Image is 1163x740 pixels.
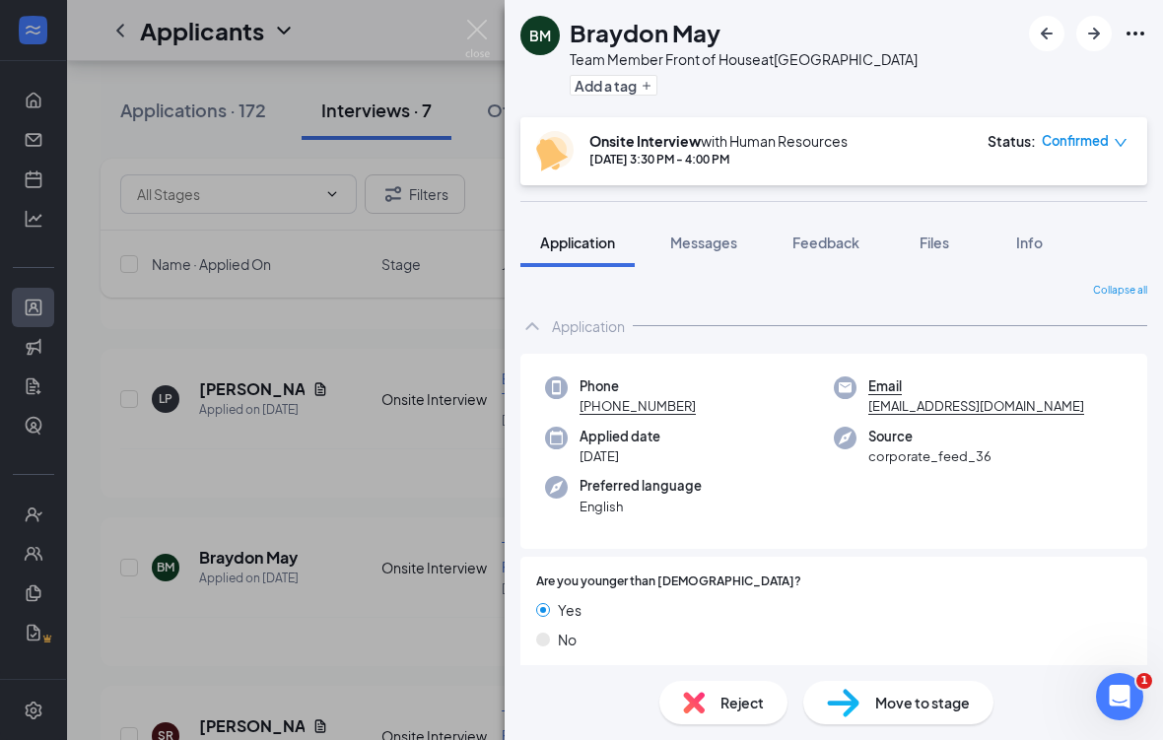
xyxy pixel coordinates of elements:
[540,234,615,251] span: Application
[580,497,702,516] span: English
[641,80,652,92] svg: Plus
[875,692,970,713] span: Move to stage
[1076,16,1112,51] button: ArrowRight
[580,427,660,446] span: Applied date
[1096,673,1143,720] iframe: Intercom live chat
[589,132,701,150] b: Onsite Interview
[868,427,992,446] span: Source
[1114,136,1128,150] span: down
[792,234,859,251] span: Feedback
[1016,234,1043,251] span: Info
[552,316,625,336] div: Application
[1124,22,1147,45] svg: Ellipses
[536,572,801,591] span: Are you younger than [DEMOGRAPHIC_DATA]?
[570,75,657,96] button: PlusAdd a tag
[920,234,949,251] span: Files
[529,26,551,45] div: BM
[589,151,848,168] div: [DATE] 3:30 PM - 4:00 PM
[1029,16,1064,51] button: ArrowLeftNew
[1136,673,1152,689] span: 1
[1042,131,1109,151] span: Confirmed
[988,131,1036,151] div: Status :
[1035,22,1059,45] svg: ArrowLeftNew
[720,692,764,713] span: Reject
[1082,22,1106,45] svg: ArrowRight
[558,629,577,650] span: No
[580,476,702,496] span: Preferred language
[558,599,581,621] span: Yes
[520,314,544,338] svg: ChevronUp
[570,16,720,49] h1: Braydon May
[580,376,696,396] span: Phone
[868,446,992,466] span: corporate_feed_36
[589,131,848,151] div: with Human Resources
[1093,283,1147,299] span: Collapse all
[580,446,660,466] span: [DATE]
[570,49,918,69] div: Team Member Front of House at [GEOGRAPHIC_DATA]
[670,234,737,251] span: Messages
